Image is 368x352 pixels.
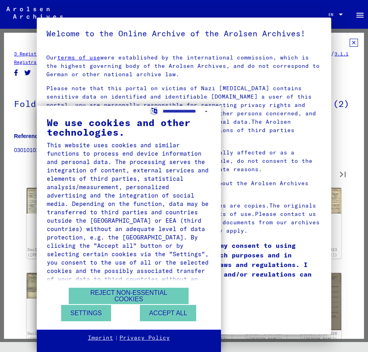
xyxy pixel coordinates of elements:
div: This website uses cookies and similar functions to process end device information and personal da... [47,141,211,292]
button: Accept all [140,305,196,321]
div: We use cookies and other technologies. [47,118,211,137]
a: Privacy Policy [119,334,170,342]
button: Settings [61,305,111,321]
a: Imprint [88,334,113,342]
button: Reject non-essential cookies [69,288,189,304]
